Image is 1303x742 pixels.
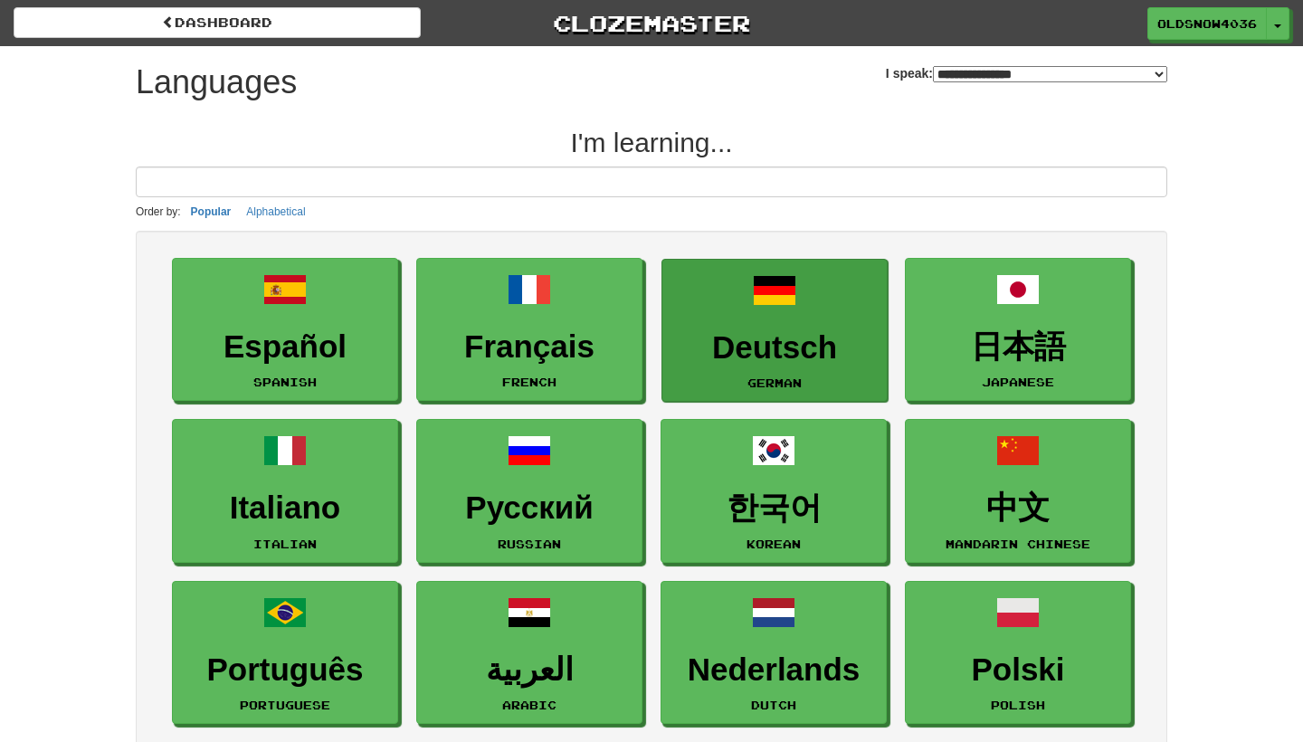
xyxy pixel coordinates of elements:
[182,490,388,526] h3: Italiano
[886,64,1167,82] label: I speak:
[448,7,855,39] a: Clozemaster
[915,490,1121,526] h3: 中文
[661,259,888,403] a: DeutschGerman
[905,258,1131,402] a: 日本語Japanese
[172,258,398,402] a: EspañolSpanish
[172,419,398,563] a: ItalianoItalian
[671,330,878,366] h3: Deutsch
[751,699,796,711] small: Dutch
[661,581,887,725] a: NederlandsDutch
[502,699,556,711] small: Arabic
[136,205,181,218] small: Order by:
[416,581,642,725] a: العربيةArabic
[933,66,1167,82] select: I speak:
[136,64,297,100] h1: Languages
[1147,7,1267,40] a: OldSnow4036
[185,202,237,222] button: Popular
[661,419,887,563] a: 한국어Korean
[991,699,1045,711] small: Polish
[253,376,317,388] small: Spanish
[426,652,632,688] h3: العربية
[1157,15,1257,32] span: OldSnow4036
[982,376,1054,388] small: Japanese
[172,581,398,725] a: PortuguêsPortuguese
[502,376,556,388] small: French
[915,652,1121,688] h3: Polski
[426,329,632,365] h3: Français
[14,7,421,38] a: dashboard
[253,537,317,550] small: Italian
[136,128,1167,157] h2: I'm learning...
[416,258,642,402] a: FrançaisFrench
[671,490,877,526] h3: 한국어
[747,376,802,389] small: German
[671,652,877,688] h3: Nederlands
[416,419,642,563] a: РусскийRussian
[182,652,388,688] h3: Português
[498,537,561,550] small: Russian
[240,699,330,711] small: Portuguese
[747,537,801,550] small: Korean
[241,202,310,222] button: Alphabetical
[426,490,632,526] h3: Русский
[905,419,1131,563] a: 中文Mandarin Chinese
[946,537,1090,550] small: Mandarin Chinese
[905,581,1131,725] a: PolskiPolish
[915,329,1121,365] h3: 日本語
[182,329,388,365] h3: Español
